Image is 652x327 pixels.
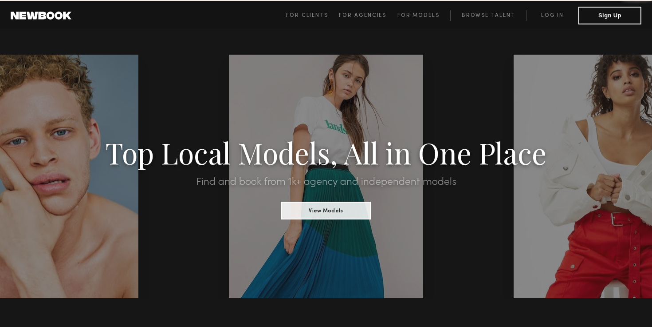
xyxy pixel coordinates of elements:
span: For Agencies [339,13,386,18]
a: View Models [281,205,371,215]
span: For Clients [286,13,328,18]
h2: Find and book from 1k+ agency and independent models [49,177,603,187]
button: View Models [281,202,371,219]
button: Sign Up [578,7,641,24]
a: For Clients [286,10,339,21]
h1: Top Local Models, All in One Place [49,139,603,166]
a: Log in [526,10,578,21]
a: Browse Talent [450,10,526,21]
span: For Models [397,13,440,18]
a: For Agencies [339,10,397,21]
a: For Models [397,10,451,21]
